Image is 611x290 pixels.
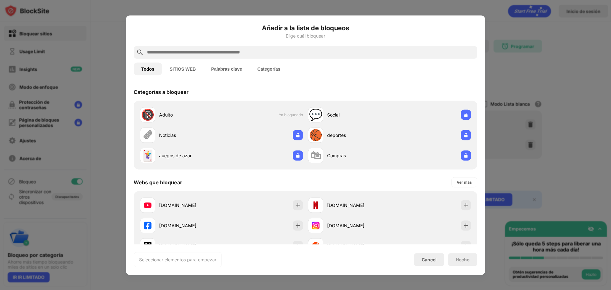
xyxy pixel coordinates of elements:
[139,256,216,263] div: Seleccionar elementos para empezar
[203,62,249,75] button: Palabras clave
[250,62,288,75] button: Categorías
[312,201,320,209] img: favicons
[310,149,321,162] div: 🛍
[327,243,390,249] div: [DOMAIN_NAME]
[327,132,390,138] div: deportes
[312,242,320,250] img: favicons
[327,152,390,159] div: Compras
[327,111,390,118] div: Social
[144,222,151,229] img: favicons
[142,129,153,142] div: 🗞
[159,222,221,229] div: [DOMAIN_NAME]
[134,33,477,38] div: Elige cuál bloquear
[136,48,144,56] img: search.svg
[309,108,322,121] div: 💬
[159,111,221,118] div: Adulto
[422,257,437,262] div: Cancel
[144,201,151,209] img: favicons
[327,202,390,209] div: [DOMAIN_NAME]
[456,257,470,262] div: Hecho
[141,108,154,121] div: 🔞
[144,242,151,250] img: favicons
[159,202,221,209] div: [DOMAIN_NAME]
[134,179,182,185] div: Webs que bloquear
[159,152,221,159] div: Juegos de azar
[312,222,320,229] img: favicons
[309,129,322,142] div: 🏀
[457,179,472,185] div: Ver más
[134,62,162,75] button: Todos
[327,222,390,229] div: [DOMAIN_NAME]
[141,149,154,162] div: 🃏
[279,112,303,117] span: Ya bloqueado
[134,88,189,95] div: Categorías a bloquear
[159,132,221,138] div: Noticias
[134,23,477,32] h6: Añadir a la lista de bloqueos
[162,62,203,75] button: SITIOS WEB
[159,243,221,249] div: [DOMAIN_NAME]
